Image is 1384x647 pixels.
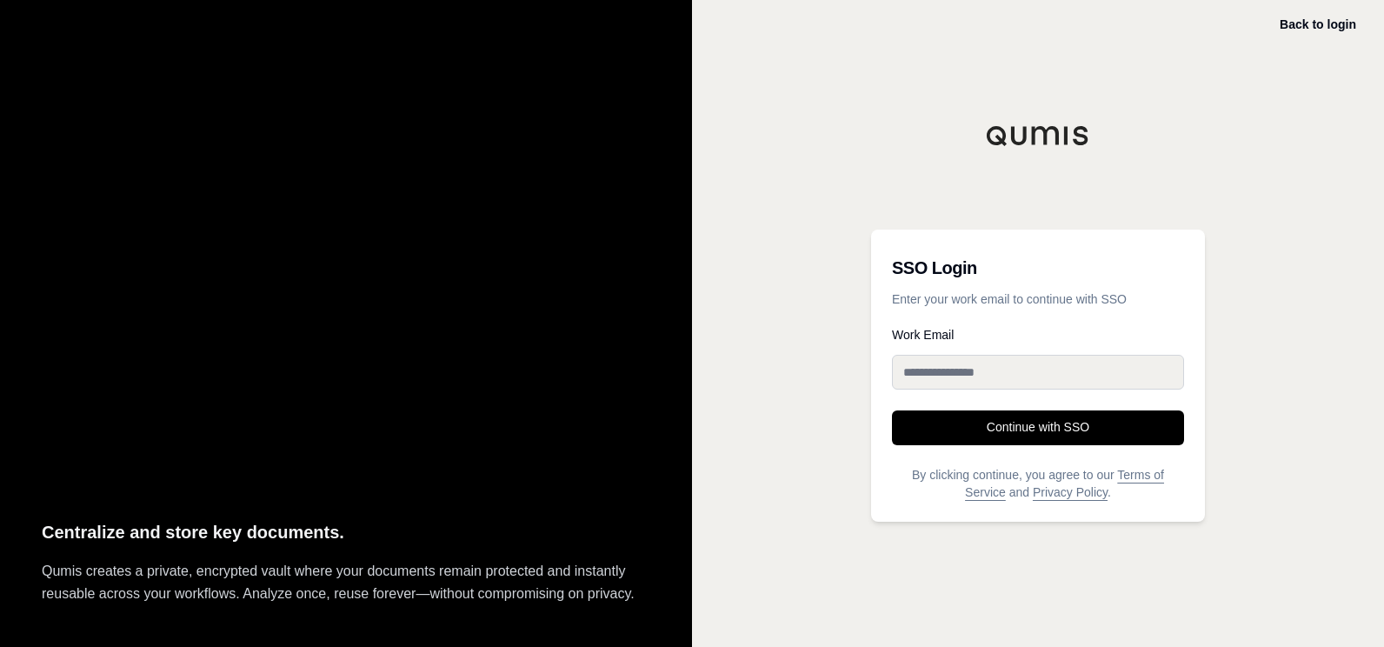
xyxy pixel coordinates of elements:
[42,560,650,605] p: Qumis creates a private, encrypted vault where your documents remain protected and instantly reus...
[1280,17,1356,31] a: Back to login
[892,290,1184,308] p: Enter your work email to continue with SSO
[986,125,1090,146] img: Qumis
[42,518,650,547] p: Centralize and store key documents.
[892,410,1184,445] button: Continue with SSO
[892,466,1184,501] p: By clicking continue, you agree to our and .
[892,250,1184,285] h3: SSO Login
[1033,485,1108,499] a: Privacy Policy
[892,329,1184,341] label: Work Email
